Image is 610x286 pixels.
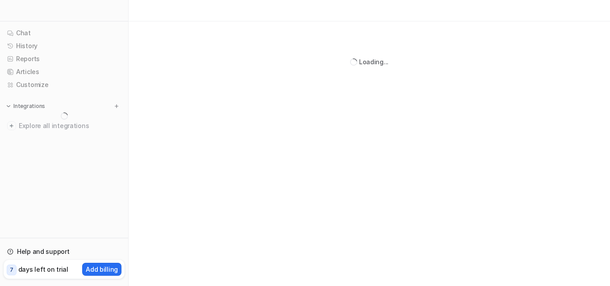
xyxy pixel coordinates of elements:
img: explore all integrations [7,121,16,130]
a: History [4,40,125,52]
p: Add billing [86,265,118,274]
p: 7 [10,266,13,274]
a: Customize [4,79,125,91]
button: Add billing [82,263,121,276]
a: Chat [4,27,125,39]
div: Loading... [359,57,389,66]
a: Help and support [4,245,125,258]
a: Articles [4,66,125,78]
p: Integrations [13,103,45,110]
a: Reports [4,53,125,65]
p: days left on trial [18,265,68,274]
span: Explore all integrations [19,119,121,133]
button: Integrations [4,102,48,111]
img: expand menu [5,103,12,109]
img: menu_add.svg [113,103,120,109]
a: Explore all integrations [4,120,125,132]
